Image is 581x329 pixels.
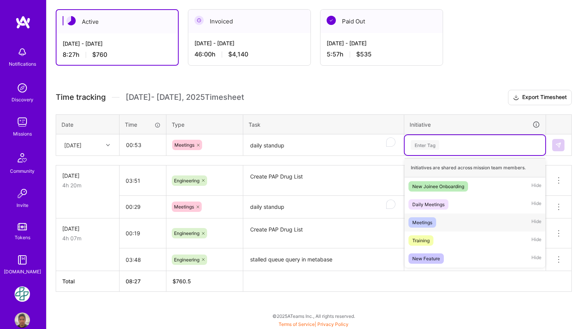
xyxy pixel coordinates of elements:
[15,45,30,60] img: bell
[513,94,519,102] i: icon Download
[13,130,32,138] div: Missions
[56,93,106,102] span: Time tracking
[279,321,315,327] a: Terms of Service
[15,233,30,241] div: Tokens
[17,201,28,209] div: Invite
[13,149,32,167] img: Community
[126,93,244,102] span: [DATE] - [DATE] , 2025 Timesheet
[120,223,166,243] input: HH:MM
[244,166,403,195] textarea: Create PAP Drug List
[92,51,107,59] span: $760
[63,51,172,59] div: 8:27 h
[412,218,432,226] div: Meetings
[174,230,199,236] span: Engineering
[531,217,541,228] span: Hide
[125,121,161,129] div: Time
[188,10,310,33] div: Invoiced
[120,197,166,217] input: HH:MM
[62,172,113,180] div: [DATE]
[174,142,194,148] span: Meetings
[405,158,545,177] div: Initiatives are shared across mission team members.
[194,16,204,25] img: Invoiced
[356,50,372,58] span: $535
[15,312,30,328] img: User Avatar
[56,114,120,134] th: Date
[243,114,404,134] th: Task
[13,286,32,302] a: Counter Health: Team for Counter Health
[56,271,120,292] th: Total
[327,50,437,58] div: 5:57 h
[15,80,30,96] img: discovery
[106,143,110,147] i: icon Chevron
[412,236,430,245] div: Training
[62,225,113,233] div: [DATE]
[412,182,464,190] div: New Joinee Onboarding
[66,16,76,25] img: Active
[62,181,113,189] div: 4h 20m
[320,10,443,33] div: Paid Out
[120,271,166,292] th: 08:27
[531,253,541,264] span: Hide
[228,50,248,58] span: $4,140
[120,135,166,155] input: HH:MM
[327,39,437,47] div: [DATE] - [DATE]
[173,278,191,284] span: $ 760.5
[531,181,541,192] span: Hide
[327,16,336,25] img: Paid Out
[317,321,349,327] a: Privacy Policy
[174,257,199,263] span: Engineering
[12,96,33,104] div: Discovery
[18,223,27,230] img: tokens
[194,39,304,47] div: [DATE] - [DATE]
[15,286,30,302] img: Counter Health: Team for Counter Health
[15,252,30,268] img: guide book
[279,321,349,327] span: |
[174,178,199,184] span: Engineering
[13,312,32,328] a: User Avatar
[508,90,572,105] button: Export Timesheet
[63,40,172,48] div: [DATE] - [DATE]
[120,250,166,270] input: HH:MM
[412,255,440,263] div: New Feature
[244,249,403,270] textarea: stalled queue query in metabase
[194,50,304,58] div: 46:00 h
[15,114,30,130] img: teamwork
[244,219,403,248] textarea: Create PAP Drug List
[412,200,445,208] div: Daily Meetings
[4,268,41,276] div: [DOMAIN_NAME]
[166,114,243,134] th: Type
[531,235,541,246] span: Hide
[64,141,81,149] div: [DATE]
[531,199,541,210] span: Hide
[410,120,540,129] div: Initiative
[555,142,561,148] img: Submit
[174,204,194,210] span: Meetings
[15,15,31,29] img: logo
[411,139,439,151] div: Enter Tag
[10,167,35,175] div: Community
[62,234,113,242] div: 4h 07m
[244,135,403,155] textarea: To enrich screen reader interactions, please activate Accessibility in Grammarly extension settings
[244,197,403,218] textarea: To enrich screen reader interactions, please activate Accessibility in Grammarly extension settings
[46,306,581,326] div: © 2025 ATeams Inc., All rights reserved.
[15,186,30,201] img: Invite
[56,10,178,33] div: Active
[9,60,36,68] div: Notifications
[120,170,166,191] input: HH:MM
